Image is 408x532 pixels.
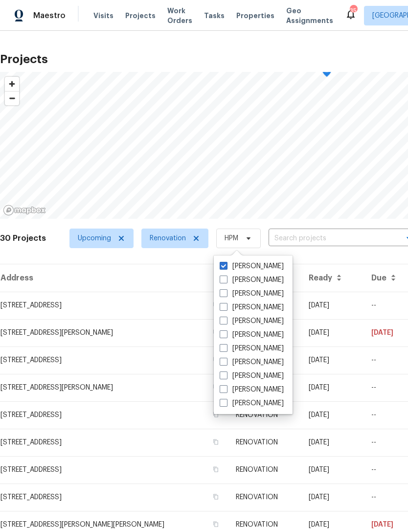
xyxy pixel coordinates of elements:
button: Copy Address [211,492,220,501]
a: Mapbox homepage [3,205,46,216]
label: [PERSON_NAME] [220,371,284,381]
td: [DATE] [301,456,363,484]
button: Copy Address [211,355,220,364]
span: Visits [93,11,113,21]
td: [DATE] [301,401,363,429]
button: Copy Address [211,301,220,309]
span: Maestro [33,11,66,21]
td: [DATE] [301,374,363,401]
label: [PERSON_NAME] [220,398,284,408]
label: [PERSON_NAME] [220,275,284,285]
td: [DATE] [301,484,363,511]
label: [PERSON_NAME] [220,302,284,312]
td: RENOVATION [228,484,301,511]
span: Upcoming [78,233,111,243]
button: Copy Address [211,520,220,529]
td: RENOVATION [228,456,301,484]
button: Copy Address [211,328,220,337]
label: [PERSON_NAME] [220,385,284,394]
label: [PERSON_NAME] [220,357,284,367]
label: [PERSON_NAME] [220,330,284,340]
button: Copy Address [211,438,220,446]
button: Zoom out [5,91,19,105]
th: Ready [301,264,363,292]
button: Zoom in [5,77,19,91]
span: Geo Assignments [286,6,333,25]
span: Renovation [150,233,186,243]
div: Map marker [322,65,332,80]
span: Tasks [204,12,225,19]
label: [PERSON_NAME] [220,316,284,326]
td: [DATE] [301,347,363,374]
label: [PERSON_NAME] [220,261,284,271]
label: [PERSON_NAME] [220,344,284,353]
button: Copy Address [211,465,220,474]
td: [DATE] [301,429,363,456]
div: 35 [350,6,357,16]
td: RENOVATION [228,429,301,456]
button: Copy Address [211,383,220,392]
td: [DATE] [301,292,363,319]
label: [PERSON_NAME] [220,289,284,299]
input: Search projects [269,231,388,246]
span: Work Orders [167,6,192,25]
span: HPM [225,233,238,243]
span: Projects [125,11,156,21]
td: RENOVATION [228,401,301,429]
span: Properties [236,11,274,21]
td: [DATE] [301,319,363,347]
button: Copy Address [211,410,220,419]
